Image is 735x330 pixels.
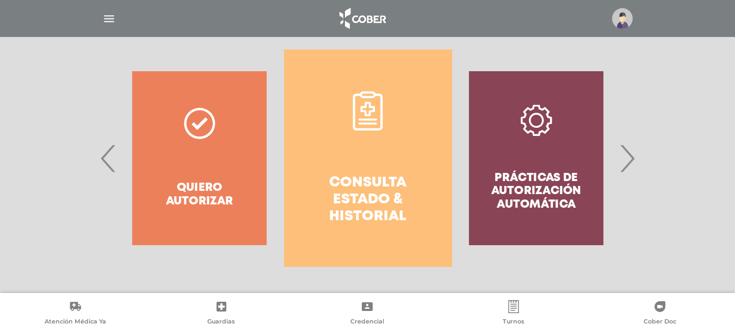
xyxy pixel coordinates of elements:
img: profile-placeholder.svg [612,8,633,29]
span: Turnos [503,317,524,327]
span: Next [616,129,638,188]
a: Credencial [294,300,441,328]
a: Consulta estado & historial [284,49,452,267]
a: Turnos [441,300,587,328]
a: Atención Médica Ya [2,300,149,328]
span: Guardias [207,317,235,327]
span: Cober Doc [644,317,676,327]
h4: Consulta estado & historial [304,175,433,226]
span: Previous [98,129,119,188]
img: logo_cober_home-white.png [333,5,391,32]
span: Credencial [350,317,384,327]
img: Cober_menu-lines-white.svg [102,12,116,26]
a: Guardias [149,300,295,328]
span: Atención Médica Ya [45,317,106,327]
a: Cober Doc [586,300,733,328]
